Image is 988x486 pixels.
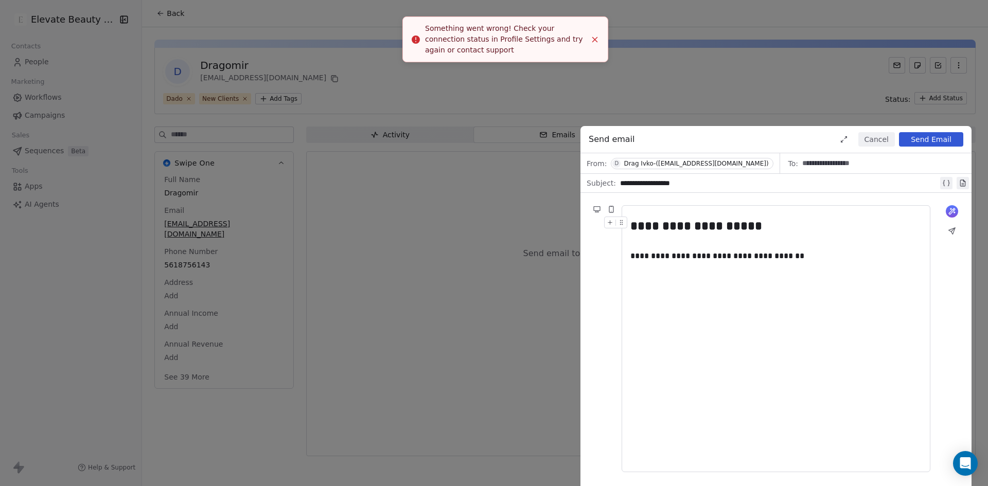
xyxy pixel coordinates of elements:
[588,33,602,46] button: Close toast
[587,178,616,191] span: Subject:
[788,158,798,169] span: To:
[858,132,895,147] button: Cancel
[624,160,768,167] div: Drag Ivko-([EMAIL_ADDRESS][DOMAIN_NAME])
[425,23,586,56] div: Something went wrong! Check your connection status in Profile Settings and try again or contact s...
[899,132,963,147] button: Send Email
[587,158,607,169] span: From:
[953,451,978,476] div: Open Intercom Messenger
[589,133,635,146] span: Send email
[615,159,619,168] div: D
